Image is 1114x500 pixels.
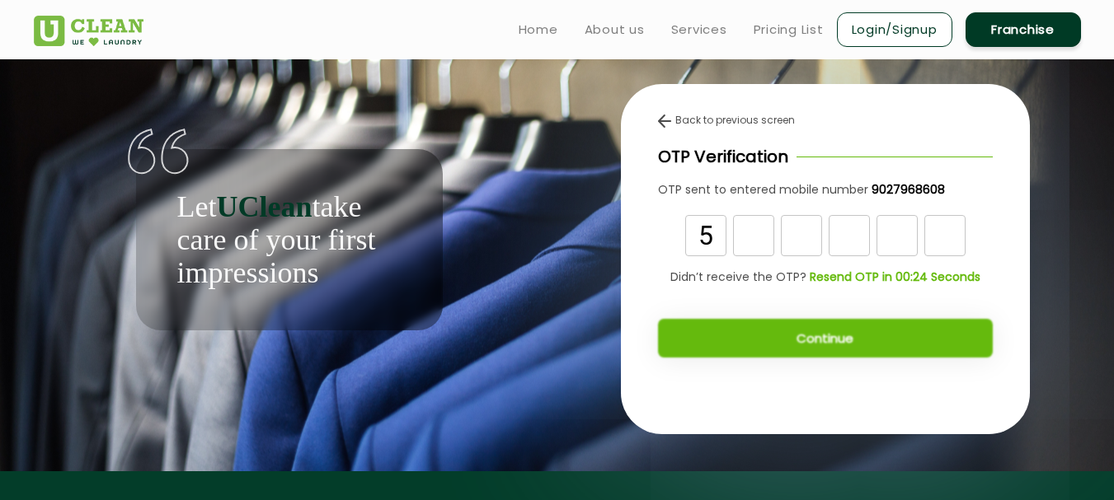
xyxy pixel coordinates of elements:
a: Login/Signup [837,12,952,47]
a: Resend OTP in 00:24 Seconds [806,269,980,286]
b: UClean [216,190,312,223]
a: Franchise [966,12,1081,47]
p: OTP Verification [658,144,788,169]
b: 9027968608 [872,181,945,198]
a: About us [585,20,645,40]
a: Pricing List [754,20,824,40]
img: quote-img [128,129,190,175]
img: back-arrow.svg [658,114,671,128]
b: Resend OTP in 00:24 Seconds [810,269,980,285]
span: OTP sent to entered mobile number [658,181,868,198]
span: Didn’t receive the OTP? [670,269,806,286]
a: Services [671,20,727,40]
a: Home [519,20,558,40]
div: Back to previous screen [658,113,993,128]
a: 9027968608 [868,181,945,199]
img: UClean Laundry and Dry Cleaning [34,16,143,46]
p: Let take care of your first impressions [177,190,402,289]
